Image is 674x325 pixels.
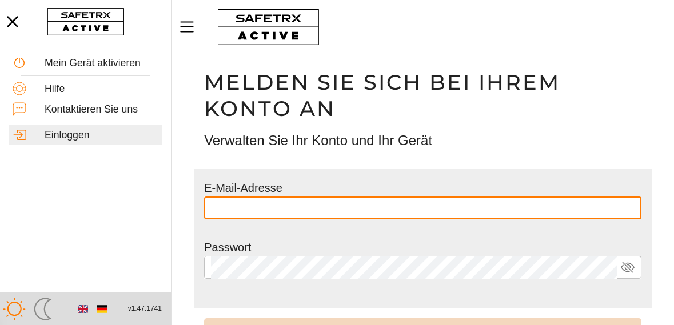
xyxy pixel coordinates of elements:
img: ModeLight.svg [3,298,26,320]
img: Help.svg [13,82,26,95]
font: Verwalten Sie Ihr Konto und Ihr Gerät [204,133,432,148]
img: en.svg [78,304,88,314]
font: v1.47.1741 [128,304,162,312]
font: Kontaktieren Sie uns [45,103,138,115]
font: Mein Gerät aktivieren [45,57,141,69]
font: Melden Sie sich bei Ihrem Konto an [204,69,560,121]
img: ModeDark.svg [31,298,54,320]
font: E-Mail-Adresse [204,182,282,194]
button: Deutsch [93,299,112,319]
button: Speisekarte [177,15,206,39]
button: Englisch [73,299,93,319]
font: Passwort [204,241,251,254]
font: Einloggen [45,129,90,141]
font: Hilfe [45,83,65,94]
img: ContactUs.svg [13,102,26,116]
img: de.svg [97,304,107,314]
button: v1.47.1741 [121,299,169,318]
